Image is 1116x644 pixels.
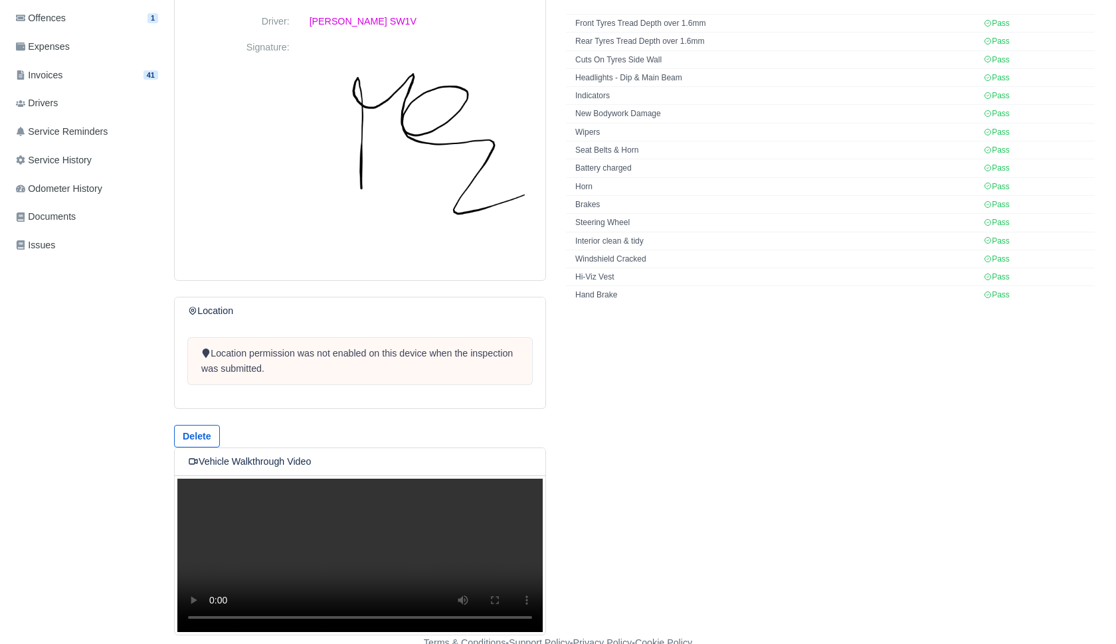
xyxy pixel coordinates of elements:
[11,90,163,116] a: Drivers
[16,153,92,168] span: Service History
[984,18,1010,29] div: Pass
[188,456,311,467] h6: Vehicle Walkthrough Video
[984,199,1010,210] div: Pass
[16,68,62,83] span: Invoices
[575,163,977,174] div: Battery charged
[1050,580,1116,644] iframe: Chat Widget
[984,145,1010,156] div: Pass
[11,119,163,145] a: Service Reminders
[188,338,532,384] div: Location permission was not enabled on this device when the inspection was submitted.
[310,40,532,257] img: y7noUJKD9qTkaAAAECBAgQIECAwBIQkIvJiAABAgQIECBAgAABAgQEpA8QIECAAAECBAgQIECAwBIQkIvJiAABAgQIECBAgAA...
[11,62,163,88] a: Invoices 41
[575,127,977,138] div: Wipers
[16,96,58,111] span: Drivers
[984,108,1010,120] div: Pass
[575,181,977,193] div: Horn
[11,34,163,60] a: Expenses
[575,18,977,29] div: Front Tyres Tread Depth over 1.6mm
[178,40,300,257] div: Signature:
[984,54,1010,66] div: Pass
[11,147,163,173] a: Service History
[16,39,70,54] span: Expenses
[310,16,417,27] a: [PERSON_NAME] SW1V
[575,145,977,156] div: Seat Belts & Horn
[143,70,158,80] span: 41
[575,254,977,265] div: Windshield Cracked
[11,176,163,202] a: Odometer History
[178,14,300,29] div: Driver:
[575,36,977,47] div: Rear Tyres Tread Depth over 1.6mm
[575,217,977,228] div: Steering Wheel
[984,217,1010,228] div: Pass
[16,238,55,253] span: Issues
[11,232,163,258] a: Issues
[984,72,1010,84] div: Pass
[984,127,1010,138] div: Pass
[16,124,108,139] span: Service Reminders
[16,209,76,224] span: Documents
[575,90,977,102] div: Indicators
[11,204,163,230] a: Documents
[147,13,158,23] span: 1
[984,272,1010,283] div: Pass
[575,72,977,84] div: Headlights - Dip & Main Beam
[575,289,977,301] div: Hand Brake
[984,90,1010,102] div: Pass
[575,236,977,247] div: Interior clean & tidy
[984,236,1010,247] div: Pass
[984,181,1010,193] div: Pass
[16,11,66,26] span: Offences
[175,475,545,635] video: Your browser does not support the video tag.
[984,289,1010,301] div: Pass
[188,305,233,317] h6: Location
[575,54,977,66] div: Cuts On Tyres Side Wall
[16,181,102,197] span: Odometer History
[984,36,1010,47] div: Pass
[575,199,977,210] div: Brakes
[984,163,1010,174] div: Pass
[575,108,977,120] div: New Bodywork Damage
[11,5,163,31] a: Offences 1
[984,254,1010,265] div: Pass
[174,425,220,447] a: Delete
[575,272,977,283] div: Hi-Viz Vest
